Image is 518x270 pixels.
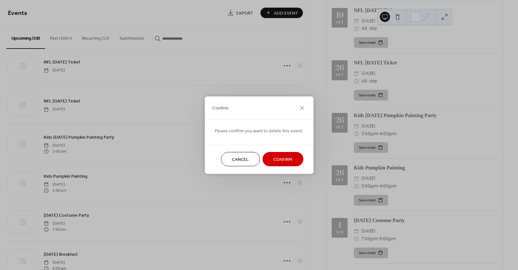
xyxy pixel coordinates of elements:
span: Cancel [232,156,249,163]
span: Confirm [212,105,228,112]
button: Confirm [262,152,303,166]
span: Please confirm you want to delete this event. [215,128,303,134]
button: Cancel [221,152,260,166]
span: Confirm [273,156,292,163]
